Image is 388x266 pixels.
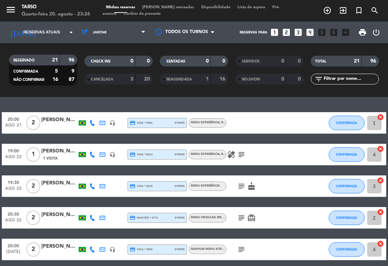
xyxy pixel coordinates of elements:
span: ago 22 [4,218,22,226]
i: filter_list [314,75,323,83]
i: subject [237,245,246,254]
i: search [370,6,379,15]
span: Nenhum menu atribuído [191,248,231,251]
button: CONFIRMADA [329,179,365,193]
i: cancel [377,114,384,121]
i: subject [237,182,246,191]
span: visa * 8014 [130,152,152,157]
i: credit_card [130,247,135,252]
div: Quarta-feira 20. agosto - 23:26 [22,11,90,18]
span: master * 0771 [130,215,158,221]
strong: 20 [144,77,151,82]
div: Tarso [22,4,90,11]
span: visa * 9219 [130,183,152,189]
strong: 5 [55,69,58,74]
span: visa * 2526 [130,247,152,252]
i: looks_6 [329,28,338,37]
span: NÃO CONFIRMAR [13,78,44,82]
span: stripe [175,184,185,188]
span: Lista de espera [234,5,269,9]
div: [PERSON_NAME] [41,242,77,251]
strong: 16 [52,77,58,82]
span: Menu Experiência [191,184,220,187]
button: CONFIRMADA [329,116,365,130]
span: CONFIRMADA [336,121,357,125]
i: headset_mic [110,152,115,157]
i: looks_5 [317,28,327,37]
span: 1 Visita [43,156,57,161]
span: CONFIRMADA [336,216,357,220]
strong: 3 [130,77,133,82]
strong: 16 [220,77,227,82]
div: [PERSON_NAME] [41,116,77,124]
span: 19:30 [4,178,22,186]
span: Reserva especial [351,4,367,17]
i: exit_to_app [339,6,347,15]
i: credit_card [130,215,135,221]
span: Jantar [93,31,106,35]
div: [PERSON_NAME] [41,179,77,187]
span: NO-SHOW [242,78,260,81]
strong: 96 [69,58,76,63]
span: SENTADAS [166,60,185,63]
span: Menu Experiência [191,121,232,124]
span: CHECK INS [91,60,111,63]
i: cancel [377,177,384,184]
span: ago 22 [4,155,22,163]
span: Menu Experiência [191,153,232,156]
button: menu [5,4,16,18]
i: credit_card [130,152,135,157]
span: 19:00 [4,146,22,155]
span: stripe [175,120,185,125]
i: arrow_drop_down [67,28,75,37]
strong: 1 [206,77,209,82]
span: 20:00 [4,241,22,249]
span: SERVIDOS [242,60,260,63]
i: looks_3 [294,28,303,37]
span: Cartões de presente [120,12,164,16]
span: print [358,28,367,37]
strong: 96 [370,59,378,64]
strong: 87 [69,77,76,82]
span: WALK IN [335,4,351,17]
strong: 0 [298,59,302,64]
span: Menu Singular [191,216,230,219]
i: cake [247,182,256,191]
span: ago 22 [4,186,22,194]
i: healing [227,150,236,159]
i: power_settings_new [372,28,380,37]
span: [DATE] [4,249,22,258]
span: CONFIRMADA [336,247,357,251]
span: CANCELADA [91,78,113,81]
span: Reservas para [240,31,267,35]
span: , BRL 890 [220,153,232,156]
i: [DATE] [5,25,41,40]
span: ago 21 [4,123,22,131]
strong: 9 [71,69,76,74]
span: 20:00 [4,115,22,123]
div: [PERSON_NAME] [41,211,77,219]
button: CONFIRMADA [329,211,365,225]
i: headset_mic [110,247,115,252]
span: 2 [26,242,40,257]
i: headset_mic [110,120,115,126]
i: looks_one [270,28,279,37]
strong: 0 [222,59,227,64]
strong: 0 [281,59,284,64]
span: Minhas reservas [102,5,139,9]
span: 2 [26,179,40,193]
span: 2 [26,116,40,130]
span: stripe [175,152,185,157]
span: CONFIRMADA [13,70,38,73]
span: 1 [26,147,40,162]
i: subject [237,150,246,159]
span: , BRL 890 [220,121,232,124]
span: stripe [175,247,185,252]
i: cancel [377,208,384,216]
strong: 21 [354,59,360,64]
i: credit_card [130,120,135,126]
span: [PERSON_NAME] semeadas [139,5,198,9]
strong: 21 [52,58,58,63]
i: credit_card [130,183,135,189]
i: turned_in_not [355,6,363,15]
